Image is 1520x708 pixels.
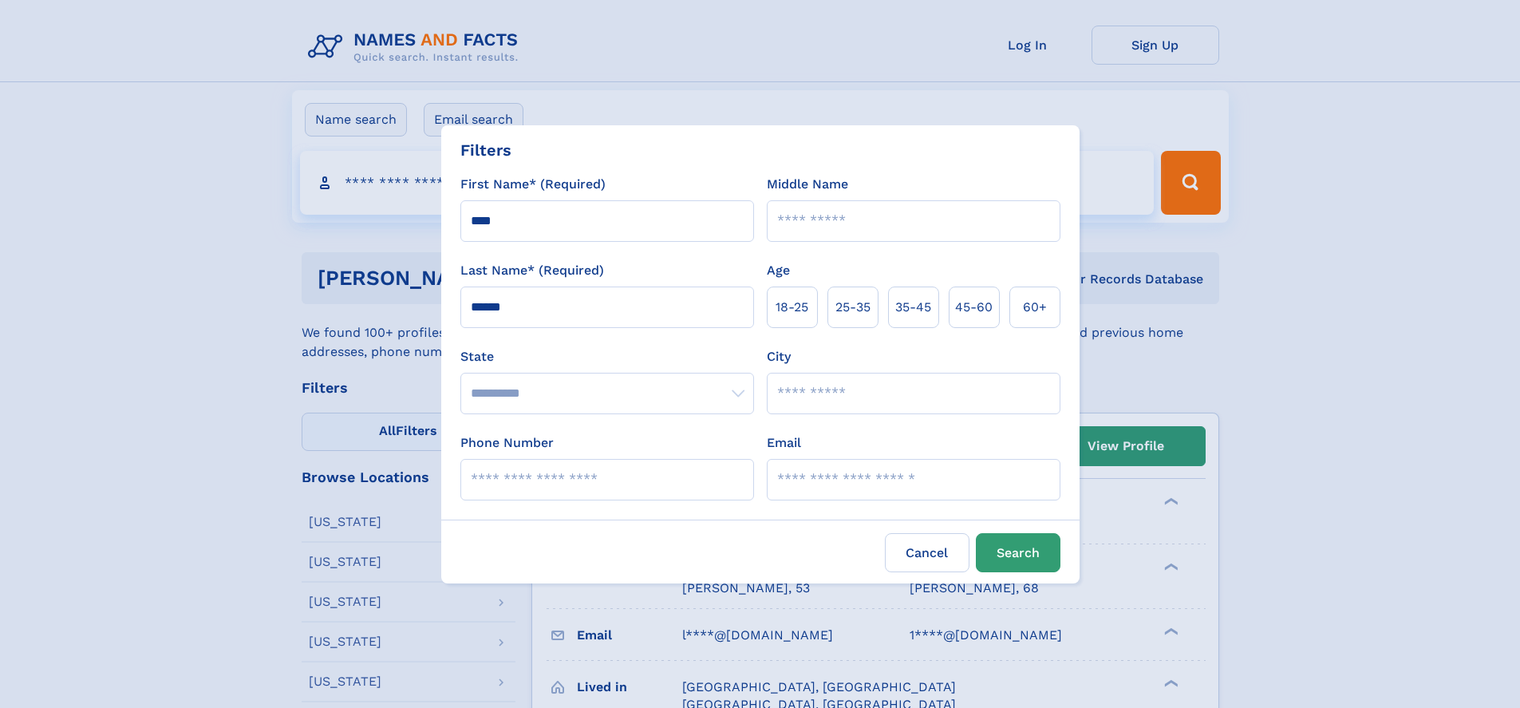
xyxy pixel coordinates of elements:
[767,261,790,280] label: Age
[885,533,969,572] label: Cancel
[895,298,931,317] span: 35‑45
[1023,298,1047,317] span: 60+
[460,138,511,162] div: Filters
[767,433,801,453] label: Email
[460,261,604,280] label: Last Name* (Required)
[460,175,606,194] label: First Name* (Required)
[460,347,754,366] label: State
[835,298,871,317] span: 25‑35
[460,433,554,453] label: Phone Number
[955,298,993,317] span: 45‑60
[976,533,1060,572] button: Search
[767,347,791,366] label: City
[776,298,808,317] span: 18‑25
[767,175,848,194] label: Middle Name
